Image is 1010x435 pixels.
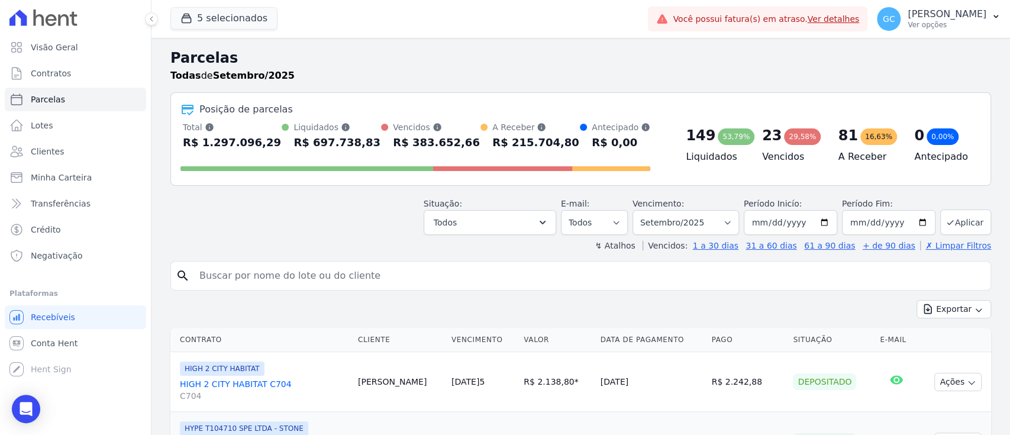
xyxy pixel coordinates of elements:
button: 5 selecionados [170,7,277,30]
div: Posição de parcelas [199,102,293,117]
div: Plataformas [9,286,141,301]
span: HIGH 2 CITY HABITAT [180,362,264,376]
th: Cliente [353,328,447,352]
div: R$ 215.704,80 [492,133,579,152]
button: Todos [424,210,556,235]
label: Vencidos: [643,241,688,250]
span: Conta Hent [31,337,78,349]
a: Lotes [5,114,146,137]
label: ↯ Atalhos [595,241,635,250]
div: A Receber [492,121,579,133]
button: Ações [934,373,982,391]
label: Período Fim: [842,198,935,210]
button: Aplicar [940,210,991,235]
span: Negativação [31,250,83,262]
div: 23 [762,126,782,145]
div: 16,63% [860,128,897,145]
span: Todos [434,215,457,230]
a: [DATE]5 [451,377,485,386]
a: Transferências [5,192,146,215]
label: Período Inicío: [744,199,802,208]
div: R$ 383.652,66 [393,133,480,152]
span: Recebíveis [31,311,75,323]
span: Crédito [31,224,61,236]
h4: Antecipado [914,150,972,164]
a: Crédito [5,218,146,241]
td: [DATE] [596,352,707,412]
div: 53,79% [718,128,754,145]
button: GC [PERSON_NAME] Ver opções [867,2,1010,36]
td: [PERSON_NAME] [353,352,447,412]
td: R$ 2.138,80 [519,352,596,412]
a: ✗ Limpar Filtros [920,241,991,250]
h2: Parcelas [170,47,991,69]
a: Contratos [5,62,146,85]
span: GC [883,15,895,23]
span: Transferências [31,198,91,210]
h4: Vencidos [762,150,819,164]
i: search [176,269,190,283]
strong: Todas [170,70,201,81]
a: Parcelas [5,88,146,111]
th: Valor [519,328,596,352]
td: R$ 2.242,88 [706,352,788,412]
div: Depositado [793,373,856,390]
span: Parcelas [31,94,65,105]
div: 149 [686,126,715,145]
p: [PERSON_NAME] [908,8,986,20]
input: Buscar por nome do lote ou do cliente [192,264,986,288]
th: E-mail [875,328,918,352]
div: Total [183,121,281,133]
a: Negativação [5,244,146,268]
div: R$ 1.297.096,29 [183,133,281,152]
a: 31 a 60 dias [746,241,796,250]
label: Vencimento: [633,199,684,208]
span: C704 [180,390,349,402]
p: de [170,69,295,83]
button: Exportar [917,300,991,318]
th: Contrato [170,328,353,352]
a: Clientes [5,140,146,163]
th: Situação [788,328,875,352]
th: Vencimento [447,328,519,352]
span: Minha Carteira [31,172,92,183]
th: Pago [706,328,788,352]
a: Visão Geral [5,36,146,59]
label: E-mail: [561,199,590,208]
div: Antecipado [592,121,650,133]
div: Open Intercom Messenger [12,395,40,423]
a: HIGH 2 CITY HABITAT C704C704 [180,378,349,402]
a: Minha Carteira [5,166,146,189]
a: Conta Hent [5,331,146,355]
h4: A Receber [838,150,896,164]
span: Visão Geral [31,41,78,53]
div: 0 [914,126,924,145]
div: 29,58% [784,128,821,145]
div: R$ 697.738,83 [293,133,380,152]
a: + de 90 dias [863,241,915,250]
div: R$ 0,00 [592,133,650,152]
span: Clientes [31,146,64,157]
h4: Liquidados [686,150,743,164]
a: Recebíveis [5,305,146,329]
th: Data de Pagamento [596,328,707,352]
a: 61 a 90 dias [804,241,855,250]
p: Ver opções [908,20,986,30]
a: 1 a 30 dias [693,241,738,250]
span: Você possui fatura(s) em atraso. [673,13,859,25]
span: Lotes [31,120,53,131]
span: Contratos [31,67,71,79]
a: Ver detalhes [808,14,860,24]
strong: Setembro/2025 [213,70,295,81]
div: Liquidados [293,121,380,133]
div: 0,00% [927,128,959,145]
label: Situação: [424,199,462,208]
div: Vencidos [393,121,480,133]
div: 81 [838,126,858,145]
